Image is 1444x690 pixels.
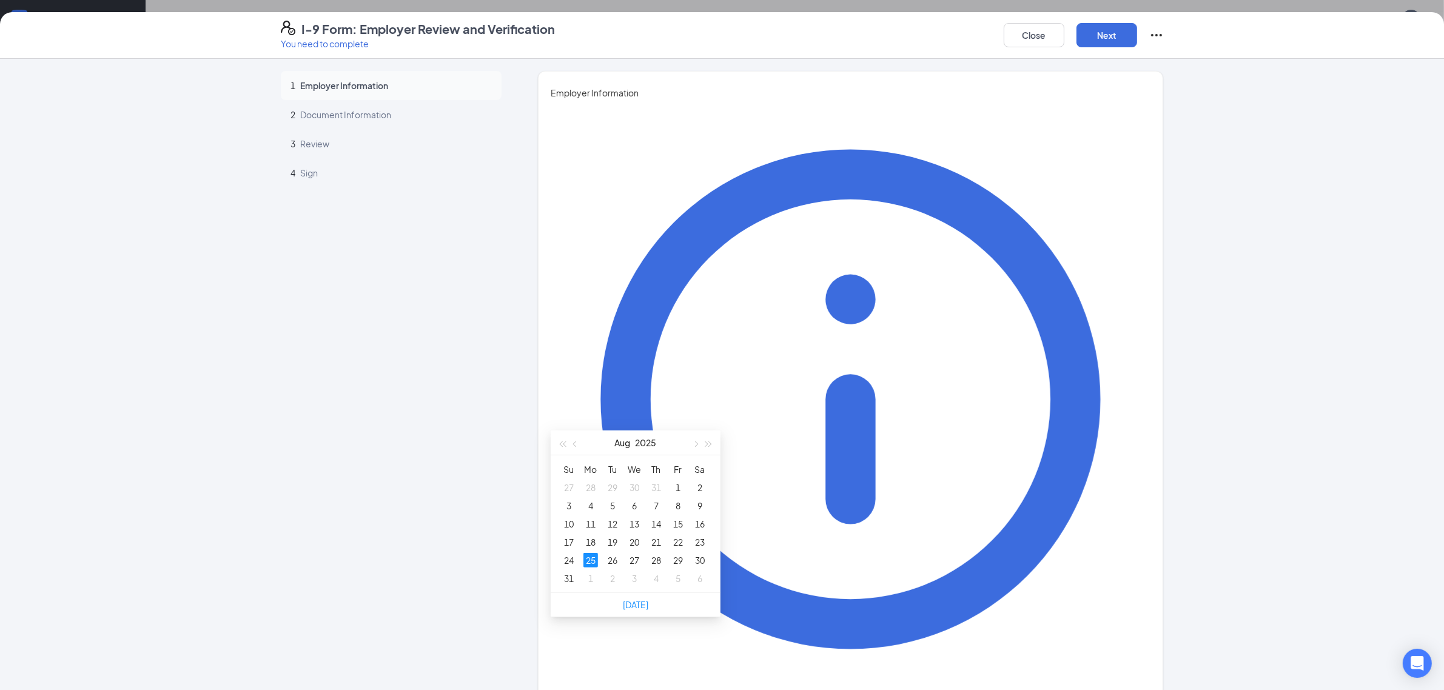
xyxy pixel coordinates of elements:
td: 2025-08-29 [667,551,689,569]
th: Sa [689,460,711,478]
td: 2025-08-19 [602,533,623,551]
td: 2025-07-28 [580,478,602,497]
div: 13 [627,517,642,531]
svg: Ellipses [1149,28,1164,42]
td: 2025-08-03 [558,497,580,515]
th: Su [558,460,580,478]
div: 7 [649,498,663,513]
span: Employer Information [300,79,489,92]
td: 2025-08-16 [689,515,711,533]
th: Tu [602,460,623,478]
td: 2025-08-30 [689,551,711,569]
span: Document Information [300,109,489,121]
th: Th [645,460,667,478]
td: 2025-09-05 [667,569,689,588]
td: 2025-08-22 [667,533,689,551]
button: Close [1004,23,1064,47]
td: 2025-08-25 [580,551,602,569]
div: 6 [627,498,642,513]
div: 17 [562,535,576,549]
div: 16 [693,517,707,531]
div: 28 [649,553,663,568]
td: 2025-08-20 [623,533,645,551]
div: 25 [583,553,598,568]
span: Employer Information [551,86,1150,99]
div: 29 [605,480,620,495]
td: 2025-08-15 [667,515,689,533]
div: 23 [693,535,707,549]
div: 5 [605,498,620,513]
td: 2025-07-31 [645,478,667,497]
td: 2025-08-02 [689,478,711,497]
td: 2025-08-17 [558,533,580,551]
td: 2025-07-29 [602,478,623,497]
div: 22 [671,535,685,549]
a: [DATE] [623,599,648,610]
span: 2 [290,109,295,120]
td: 2025-09-06 [689,569,711,588]
div: 9 [693,498,707,513]
td: 2025-08-28 [645,551,667,569]
div: 31 [649,480,663,495]
td: 2025-09-02 [602,569,623,588]
td: 2025-08-24 [558,551,580,569]
td: 2025-08-26 [602,551,623,569]
div: 4 [583,498,598,513]
td: 2025-08-14 [645,515,667,533]
div: 6 [693,571,707,586]
td: 2025-07-30 [623,478,645,497]
svg: FormI9EVerifyIcon [281,21,295,35]
div: 12 [605,517,620,531]
div: 20 [627,535,642,549]
div: 3 [562,498,576,513]
p: You need to complete [281,38,555,50]
div: 1 [583,571,598,586]
div: 8 [671,498,685,513]
td: 2025-08-23 [689,533,711,551]
div: 31 [562,571,576,586]
div: 30 [693,553,707,568]
td: 2025-08-01 [667,478,689,497]
td: 2025-09-04 [645,569,667,588]
div: 4 [649,571,663,586]
div: 27 [562,480,576,495]
div: 30 [627,480,642,495]
span: Review [300,138,489,150]
th: Mo [580,460,602,478]
div: 15 [671,517,685,531]
div: 10 [562,517,576,531]
div: 18 [583,535,598,549]
h4: I-9 Form: Employer Review and Verification [301,21,555,38]
td: 2025-09-03 [623,569,645,588]
td: 2025-08-08 [667,497,689,515]
div: 2 [605,571,620,586]
div: Open Intercom Messenger [1403,649,1432,678]
td: 2025-09-01 [580,569,602,588]
button: Next [1076,23,1137,47]
td: 2025-08-07 [645,497,667,515]
td: 2025-08-13 [623,515,645,533]
div: 29 [671,553,685,568]
div: 11 [583,517,598,531]
th: We [623,460,645,478]
div: 14 [649,517,663,531]
td: 2025-08-06 [623,497,645,515]
td: 2025-08-09 [689,497,711,515]
span: Sign [300,167,489,179]
td: 2025-08-21 [645,533,667,551]
td: 2025-08-04 [580,497,602,515]
span: 3 [290,138,295,149]
td: 2025-08-27 [623,551,645,569]
div: 24 [562,553,576,568]
th: Fr [667,460,689,478]
div: 27 [627,553,642,568]
div: 26 [605,553,620,568]
div: 3 [627,571,642,586]
div: 1 [671,480,685,495]
button: 2025 [636,430,657,455]
button: Aug [615,430,631,455]
div: 2 [693,480,707,495]
span: 1 [290,80,295,91]
div: 21 [649,535,663,549]
div: 5 [671,571,685,586]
